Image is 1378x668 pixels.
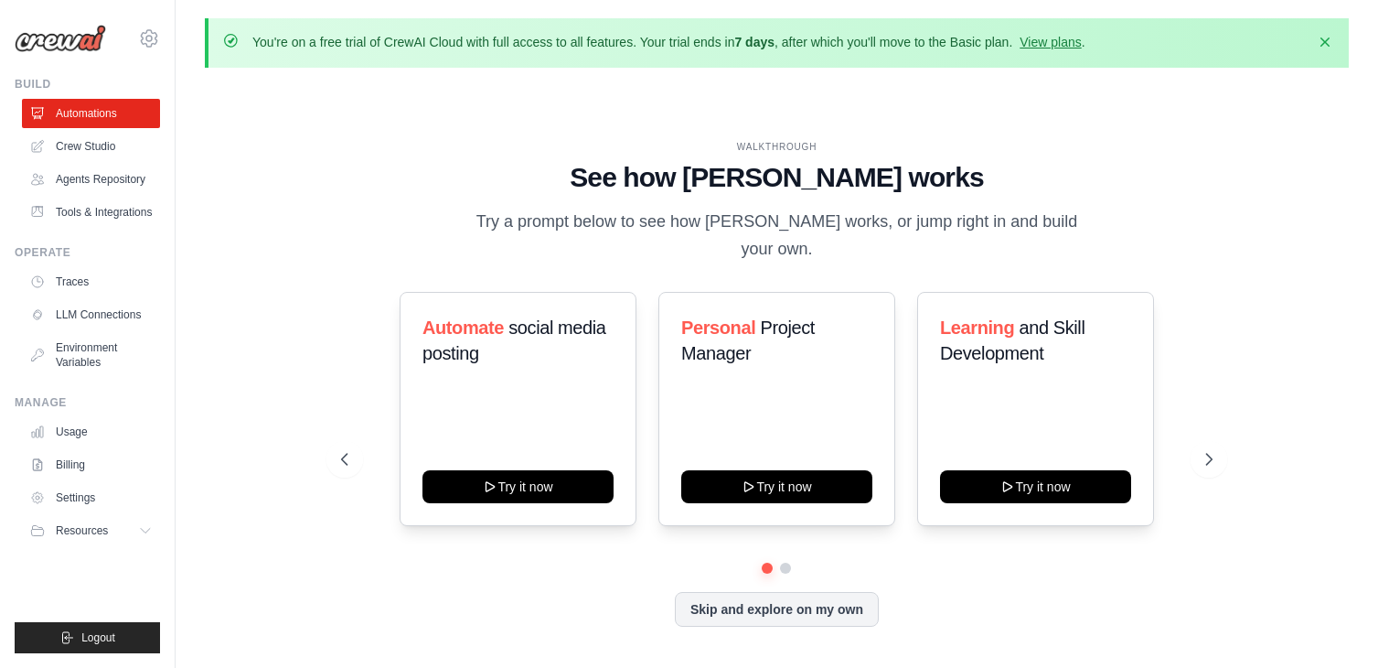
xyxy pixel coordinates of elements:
div: WALKTHROUGH [341,140,1212,154]
a: LLM Connections [22,300,160,329]
strong: 7 days [734,35,774,49]
span: Project Manager [681,318,815,363]
button: Try it now [940,470,1131,503]
span: Personal [681,318,755,338]
a: Automations [22,99,160,128]
button: Skip and explore on my own [675,592,879,627]
span: Learning [940,318,1014,338]
a: Tools & Integrations [22,198,160,227]
button: Try it now [681,470,872,503]
button: Resources [22,516,160,545]
span: social media posting [422,318,606,363]
a: Billing [22,450,160,479]
a: Settings [22,483,160,512]
p: Try a prompt below to see how [PERSON_NAME] works, or jump right in and build your own. [469,209,1084,263]
div: Manage [15,395,160,410]
a: Environment Variables [22,333,160,377]
span: Resources [56,523,108,538]
a: Crew Studio [22,132,160,161]
h1: See how [PERSON_NAME] works [341,161,1212,194]
span: and Skill Development [940,318,1084,363]
p: You're on a free trial of CrewAI Cloud with full access to all features. Your trial ends in , aft... [252,33,1085,51]
div: Build [15,77,160,92]
span: Logout [81,630,115,645]
span: Automate [422,318,504,338]
div: Operate [15,245,160,260]
a: Usage [22,417,160,447]
a: Agents Repository [22,165,160,194]
button: Try it now [422,470,614,503]
a: Traces [22,267,160,296]
a: View plans [1020,35,1081,49]
button: Logout [15,622,160,653]
img: Logo [15,25,106,52]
